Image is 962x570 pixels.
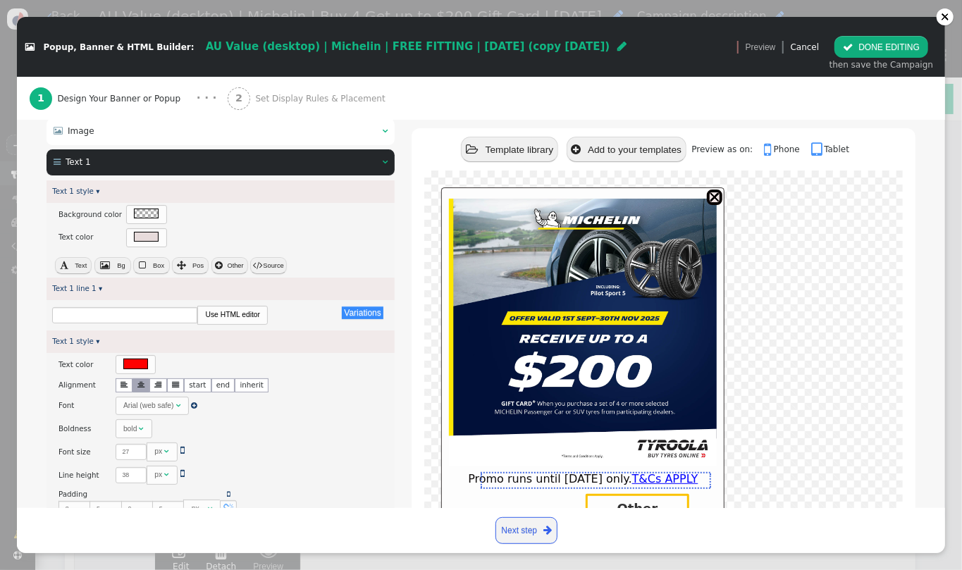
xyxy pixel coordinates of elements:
span:  [383,158,388,166]
a: Next step [495,517,557,544]
a: Tablet [811,144,849,154]
div: bold [123,423,137,434]
span:  [177,261,186,270]
span:  [223,504,233,514]
span:  [191,402,197,409]
span: Bg [117,262,125,269]
span:  [54,158,61,166]
span:  [164,471,169,478]
span:  [172,381,179,388]
a: Preview [746,36,776,58]
span:  [215,261,223,270]
span:  [764,141,774,158]
button:  Pos [172,257,209,274]
span:  [176,402,181,409]
span: Popup, Banner & HTML Builder: [44,42,195,52]
li: inherit [235,378,269,392]
span:  [137,381,144,388]
b: 2 [235,92,242,104]
button: Template library [461,137,557,162]
span: Text 1 [66,157,91,167]
a: T&Cs APPLY [632,472,698,485]
button:  Text [55,257,92,274]
a: 2 Set Display Rules & Placement [228,77,412,120]
span:  [25,43,35,51]
a:  [227,490,230,498]
span:  [54,127,63,135]
button:  Bg [94,257,131,274]
span: Padding [58,490,87,498]
span: Preview [746,41,776,54]
span: Pos [192,262,204,269]
button: DONE EDITING [834,36,928,58]
span:  [139,261,146,270]
div: · · · [197,90,217,106]
span: Background color [58,210,122,218]
div: px [192,503,206,514]
span: Preview as on: [691,144,761,154]
span:  [811,141,825,158]
span:  [383,127,388,135]
span: Text [75,262,87,269]
span: Font size [58,447,91,456]
img: MICHELIN_SEPTEMBER_697x697.jpg [449,199,717,466]
div: Arial (web safe) [123,400,174,411]
a: Use HTML editor [198,306,267,323]
a: Phone [764,144,808,154]
a: Text 1 style ▾ [52,187,99,195]
span: Boldness [58,424,91,433]
div: then save the Campaign [830,58,933,71]
span:  [121,381,128,388]
span:  [180,445,185,455]
span: Set Display Rules & Placement [256,92,390,105]
button: Source [250,257,287,274]
span: Design Your Banner or Popup [57,92,185,105]
a:  [191,401,197,409]
span:  [543,523,552,538]
span:  [253,261,261,270]
span:  [100,261,110,270]
span:  [843,42,853,52]
span:  [155,381,162,388]
span:  [617,41,627,51]
span: Text color [58,233,94,241]
a: Other Promos [586,494,689,525]
button: Variations [342,306,383,319]
span: Box [153,262,164,269]
button: Add to your templates [567,137,686,162]
div: px [154,469,162,480]
li: end [211,378,235,392]
span:  [60,261,68,270]
span: Promo runs until [DATE] only. [468,472,698,485]
a: Text 1 line 1 ▾ [52,284,102,292]
button:  Box [133,257,170,274]
a:  [180,445,185,454]
button: Other [211,257,248,274]
span:  [164,447,169,454]
a: Text 1 style ▾ [52,337,99,345]
li: start [184,378,211,392]
span:  [466,144,479,155]
b: 1 [37,92,44,104]
span:  [571,144,581,155]
span:  [208,504,213,512]
a:  [180,469,185,477]
span: Alignment [58,380,96,389]
span: Font [58,401,74,409]
span: Text color [58,360,94,368]
span:  [140,425,144,432]
a: 1 Design Your Banner or Popup · · · [30,77,228,120]
span: AU Value (desktop) | Michelin | FREE FITTING | [DATE] (copy [DATE]) [206,40,610,53]
span: Line height [58,471,99,479]
span: Image [68,126,94,136]
span:  [180,468,185,478]
div: px [154,446,162,457]
font: Other Promos [610,501,664,531]
span:  [227,490,230,497]
a: Cancel [791,42,820,52]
